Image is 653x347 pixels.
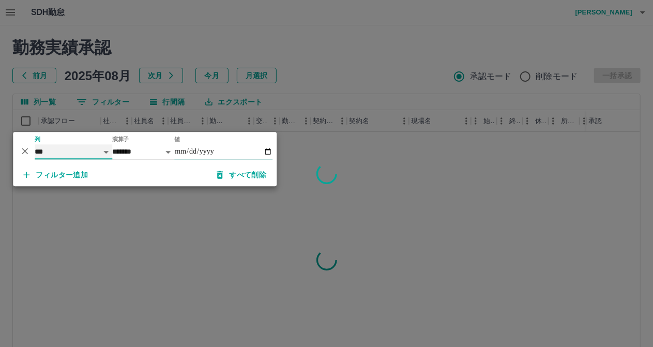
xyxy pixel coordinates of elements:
label: 列 [35,135,40,143]
label: 値 [174,135,180,143]
button: すべて削除 [208,165,275,184]
button: フィルター追加 [15,165,96,184]
label: 演算子 [112,135,129,143]
button: 削除 [17,143,33,159]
